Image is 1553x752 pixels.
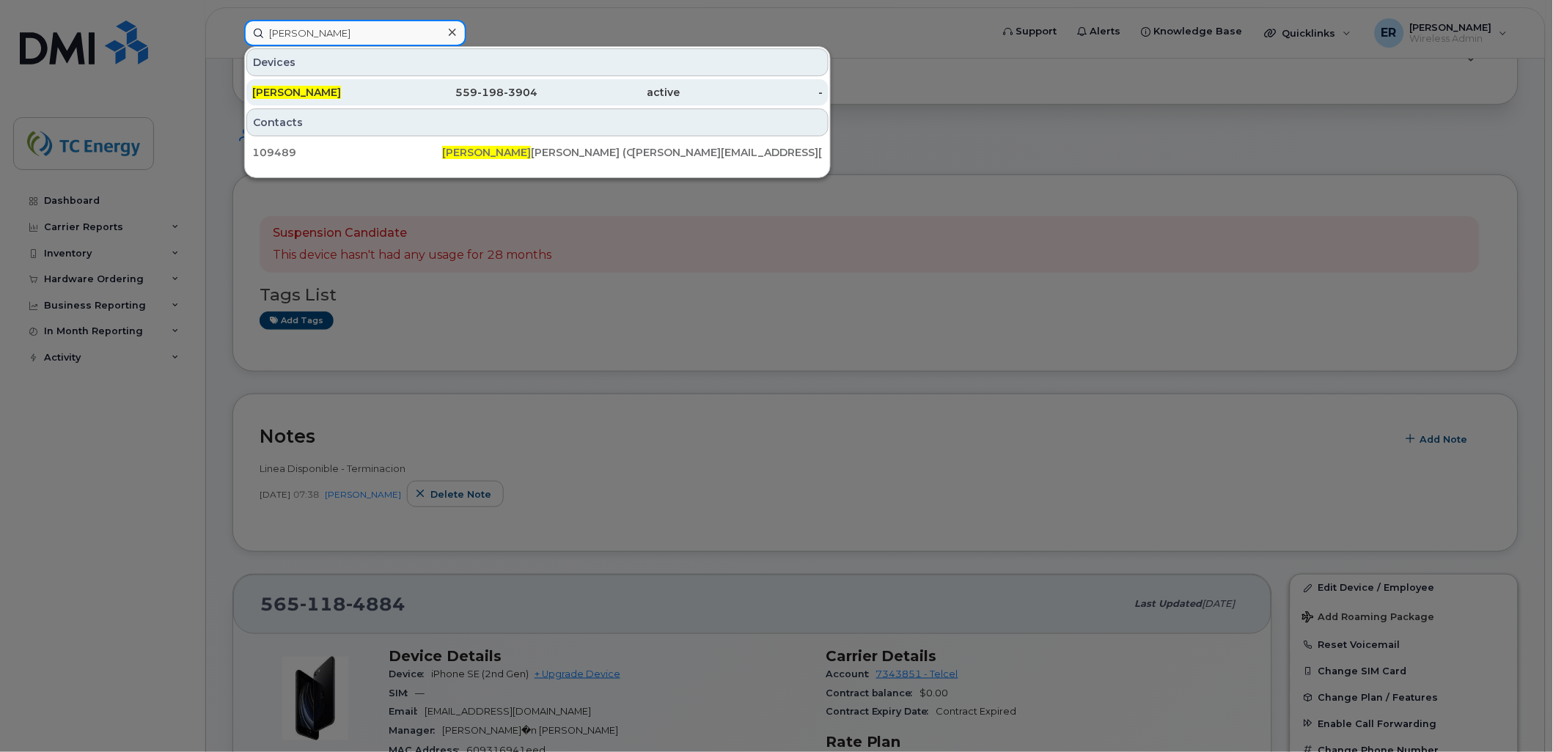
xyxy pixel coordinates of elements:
div: [PERSON_NAME][EMAIL_ADDRESS][DOMAIN_NAME] [633,145,823,160]
div: active [537,85,680,100]
a: 109489[PERSON_NAME][PERSON_NAME] (On Leave)[PERSON_NAME][EMAIL_ADDRESS][DOMAIN_NAME] [246,139,829,166]
span: [PERSON_NAME] [442,146,531,159]
div: 559-198-3904 [395,85,538,100]
div: Contacts [246,108,829,136]
div: [PERSON_NAME] (On Leave) [442,145,632,160]
div: - [680,85,823,100]
div: 109489 [252,145,442,160]
iframe: Messenger Launcher [1489,688,1542,741]
div: Devices [246,48,829,76]
span: [PERSON_NAME] [252,86,341,99]
a: [PERSON_NAME]559-198-3904active- [246,79,829,106]
input: Find something... [244,20,466,46]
